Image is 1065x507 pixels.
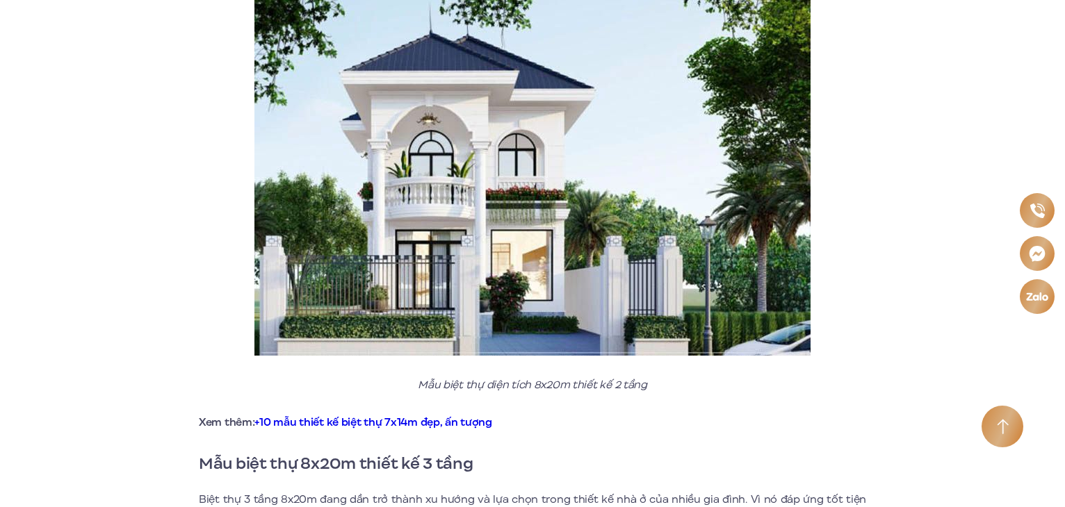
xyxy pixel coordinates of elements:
img: Phone icon [1029,202,1046,219]
img: Zalo icon [1025,290,1050,303]
strong: Mẫu biệt thự 8x20m thiết kế 3 tầng [199,451,473,475]
strong: Xem thêm: [199,415,492,430]
em: Mẫu biệt thự diện tích 8x20m thiết kế 2 tầng [418,377,647,392]
a: +10 mẫu thiết kế biệt thự 7x14m đẹp, ấn tượng [254,415,491,430]
img: Arrow icon [997,419,1009,435]
img: Messenger icon [1027,244,1047,263]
